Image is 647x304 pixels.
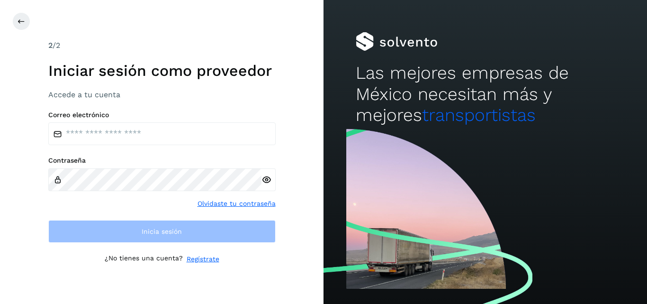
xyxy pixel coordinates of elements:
h3: Accede a tu cuenta [48,90,276,99]
span: Inicia sesión [142,228,182,235]
h1: Iniciar sesión como proveedor [48,62,276,80]
h2: Las mejores empresas de México necesitan más y mejores [356,63,614,126]
a: Regístrate [187,254,219,264]
label: Correo electrónico [48,111,276,119]
span: 2 [48,41,53,50]
div: /2 [48,40,276,51]
span: transportistas [422,105,536,125]
a: Olvidaste tu contraseña [198,199,276,209]
p: ¿No tienes una cuenta? [105,254,183,264]
button: Inicia sesión [48,220,276,243]
label: Contraseña [48,157,276,165]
